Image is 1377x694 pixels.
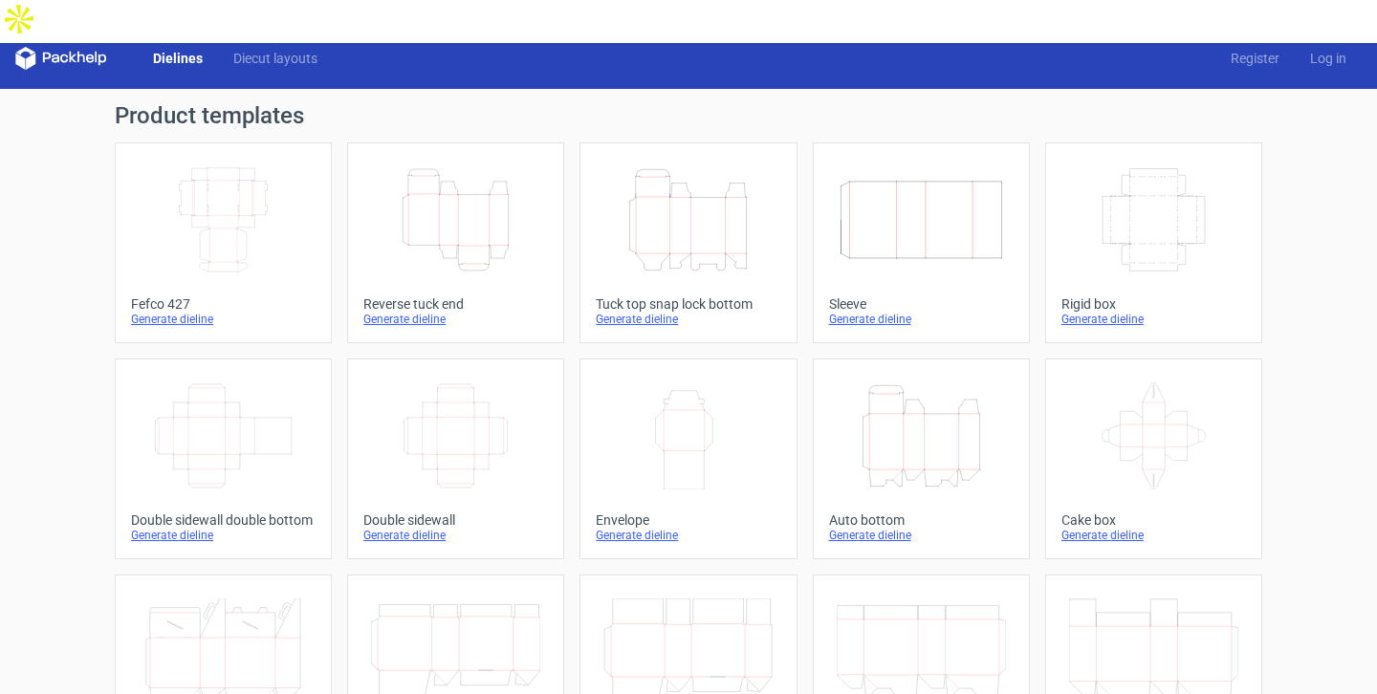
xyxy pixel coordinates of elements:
a: Reverse tuck endGenerate dieline [347,142,564,343]
div: Sleeve [829,296,1014,312]
a: Double sidewall double bottomGenerate dieline [115,358,332,559]
div: Generate dieline [1061,528,1246,543]
a: Register [1215,49,1295,68]
div: Envelope [596,512,780,528]
a: Auto bottomGenerate dieline [813,358,1030,559]
a: Log in [1295,49,1362,68]
a: Dielines [138,49,218,68]
div: Cake box [1061,512,1246,528]
div: Generate dieline [829,528,1014,543]
div: Generate dieline [829,312,1014,327]
div: Generate dieline [1061,312,1246,327]
div: Double sidewall [363,512,548,528]
div: Generate dieline [596,312,780,327]
div: Double sidewall double bottom [131,512,316,528]
div: Reverse tuck end [363,296,548,312]
a: Double sidewallGenerate dieline [347,358,564,559]
a: Diecut layouts [218,49,333,68]
a: Tuck top snap lock bottomGenerate dieline [579,142,797,343]
div: Fefco 427 [131,296,316,312]
a: SleeveGenerate dieline [813,142,1030,343]
div: Generate dieline [131,528,316,543]
div: Generate dieline [363,312,548,327]
a: EnvelopeGenerate dieline [579,358,797,559]
div: Rigid box [1061,296,1246,312]
div: Generate dieline [131,312,316,327]
div: Generate dieline [596,528,780,543]
div: Auto bottom [829,512,1014,528]
a: Fefco 427Generate dieline [115,142,332,343]
div: Generate dieline [363,528,548,543]
a: Cake boxGenerate dieline [1045,358,1262,559]
a: Rigid boxGenerate dieline [1045,142,1262,343]
div: Tuck top snap lock bottom [596,296,780,312]
h1: Product templates [115,104,1262,127]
